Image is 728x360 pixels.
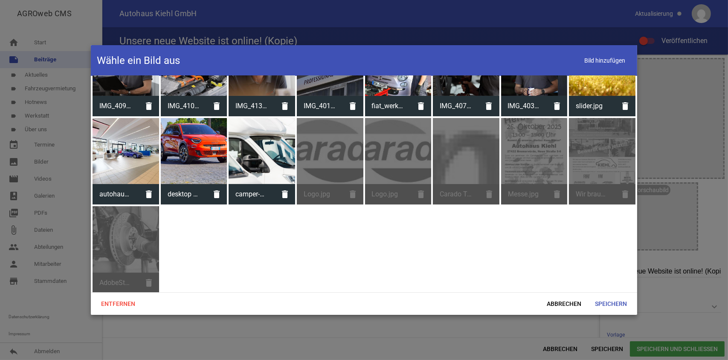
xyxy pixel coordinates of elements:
span: Abbrechen [540,296,588,311]
span: IMG_4130.JPG [229,95,275,117]
i: delete [275,184,295,204]
span: Entfernen [94,296,142,311]
i: delete [206,184,227,204]
i: delete [275,96,295,116]
span: Bild hinzufügen [578,52,631,69]
i: delete [479,96,499,116]
span: desktop (1).jpg [161,183,207,205]
i: delete [139,96,159,116]
i: delete [343,96,363,116]
h4: Wähle ein Bild aus [97,54,180,67]
i: delete [139,184,159,204]
span: slider.jpg [569,95,615,117]
span: IMG_4091.JPG [93,95,139,117]
i: delete [411,96,431,116]
span: IMG_4102.JPG [161,95,207,117]
span: IMG_4074.JPG [433,95,479,117]
span: camper-vans-in-stock-2023-11-27-05-26-49-utc.jpg [229,183,275,205]
span: IMG_4031.JPG [501,95,547,117]
span: IMG_4011.JPG [297,95,343,117]
i: delete [206,96,227,116]
i: delete [547,96,567,116]
span: Speichern [588,296,634,311]
span: fiat_werkstatt.jpg [365,95,411,117]
span: autohaus3d_rundgang.jpg [93,183,139,205]
i: delete [615,96,635,116]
